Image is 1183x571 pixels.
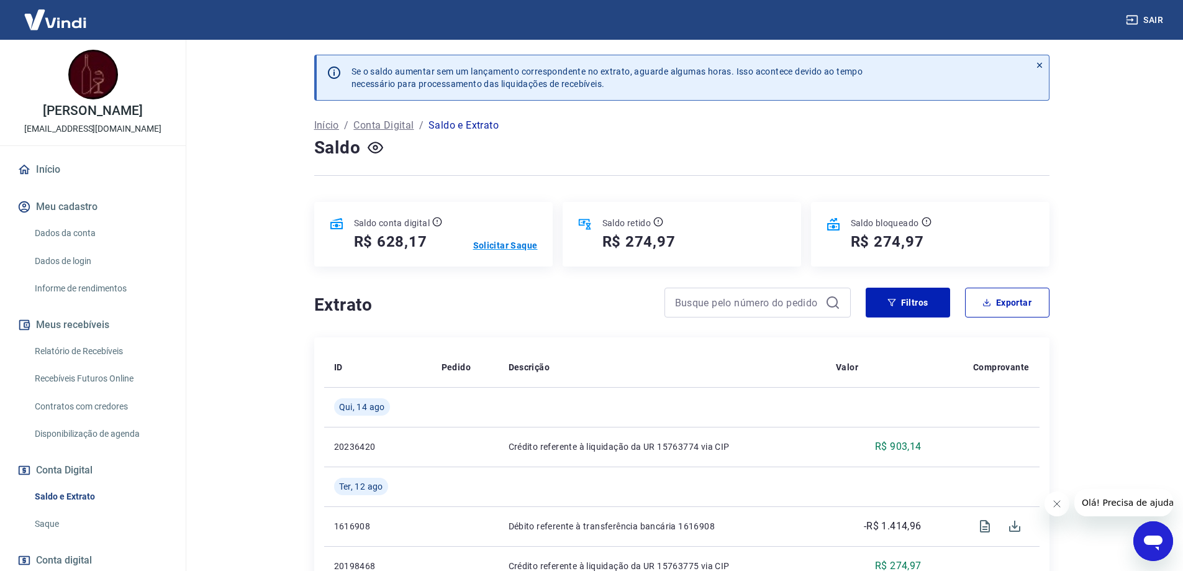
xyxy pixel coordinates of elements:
[354,217,430,229] p: Saldo conta digital
[314,118,339,133] a: Início
[1123,9,1168,32] button: Sair
[339,480,383,493] span: Ter, 12 ago
[15,311,171,339] button: Meus recebíveis
[851,217,919,229] p: Saldo bloqueado
[339,401,385,413] span: Qui, 14 ago
[973,361,1029,373] p: Comprovante
[344,118,348,133] p: /
[334,361,343,373] p: ID
[30,221,171,246] a: Dados da conta
[334,520,422,532] p: 1616908
[354,232,427,252] h5: R$ 628,17
[30,484,171,509] a: Saldo e Extrato
[1045,491,1069,516] iframe: Fechar mensagem
[509,441,816,453] p: Crédito referente à liquidação da UR 15763774 via CIP
[24,122,161,135] p: [EMAIL_ADDRESS][DOMAIN_NAME]
[15,457,171,484] button: Conta Digital
[15,1,96,39] img: Vindi
[15,156,171,183] a: Início
[353,118,414,133] a: Conta Digital
[428,118,499,133] p: Saldo e Extrato
[1074,489,1173,516] iframe: Mensagem da empresa
[875,439,922,454] p: R$ 903,14
[314,135,361,160] h4: Saldo
[473,239,538,252] a: Solicitar Saque
[351,65,863,90] p: Se o saldo aumentar sem um lançamento correspondente no extrato, aguarde algumas horas. Isso acon...
[509,520,816,532] p: Débito referente à transferência bancária 1616908
[30,366,171,391] a: Recebíveis Futuros Online
[836,361,858,373] p: Valor
[30,276,171,301] a: Informe de rendimentos
[509,361,550,373] p: Descrição
[68,50,118,99] img: 1cbb7641-76d3-4fdf-becb-274238083d16.jpeg
[970,511,1000,541] span: Visualizar
[30,394,171,419] a: Contratos com credores
[15,193,171,221] button: Meu cadastro
[851,232,924,252] h5: R$ 274,97
[30,421,171,447] a: Disponibilização de agenda
[864,519,922,534] p: -R$ 1.414,96
[1133,521,1173,561] iframe: Botão para abrir a janela de mensagens
[43,104,142,117] p: [PERSON_NAME]
[602,232,676,252] h5: R$ 274,97
[602,217,651,229] p: Saldo retido
[7,9,104,19] span: Olá! Precisa de ajuda?
[419,118,424,133] p: /
[30,339,171,364] a: Relatório de Recebíveis
[965,288,1049,317] button: Exportar
[442,361,471,373] p: Pedido
[36,552,92,569] span: Conta digital
[30,511,171,537] a: Saque
[675,293,820,312] input: Busque pelo número do pedido
[334,441,422,453] p: 20236420
[1000,511,1030,541] span: Download
[314,293,650,317] h4: Extrato
[866,288,950,317] button: Filtros
[30,249,171,274] a: Dados de login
